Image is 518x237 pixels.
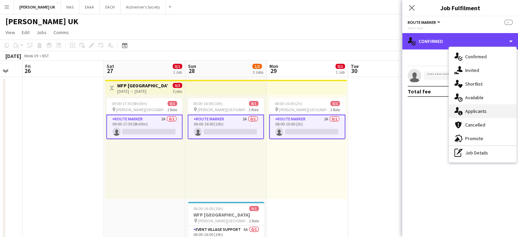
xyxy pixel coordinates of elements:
[79,0,100,14] button: EAAA
[116,107,167,112] span: [PERSON_NAME][GEOGRAPHIC_DATA]
[269,98,345,139] app-job-card: 08:00-10:00 (2h)0/1 [PERSON_NAME][GEOGRAPHIC_DATA]1 RoleRoute Marker2A0/108:00-10:00 (2h)
[53,29,69,35] span: Comms
[249,206,259,211] span: 0/1
[449,104,516,118] div: Applicants
[188,98,264,139] app-job-card: 06:00-16:00 (10h)0/1 [PERSON_NAME][GEOGRAPHIC_DATA]1 RoleRoute Marker2A0/106:00-16:00 (10h)
[51,28,72,37] a: Comms
[167,107,177,112] span: 1 Role
[24,67,31,75] span: 26
[249,107,258,112] span: 1 Role
[173,70,182,75] div: 1 Job
[3,28,18,37] a: View
[173,88,182,94] div: 3 jobs
[249,101,258,106] span: 0/1
[274,101,302,106] span: 08:00-10:00 (2h)
[14,0,61,14] button: [PERSON_NAME] UK
[336,70,345,75] div: 1 Job
[402,33,518,49] div: Confirmed
[188,212,264,218] h3: WFP [GEOGRAPHIC_DATA]
[402,3,518,12] h3: Job Fulfilment
[351,63,359,69] span: Tue
[449,118,516,132] div: Cancelled
[107,63,114,69] span: Sat
[22,29,30,35] span: Edit
[253,70,263,75] div: 3 Jobs
[408,20,441,25] button: Route Marker
[100,0,121,14] button: EACH
[449,146,516,160] div: Job Details
[173,64,182,69] span: 0/1
[22,53,40,58] span: Week 39
[193,101,223,106] span: 06:00-16:00 (10h)
[121,0,166,14] button: Alzheimer's Society
[249,218,259,223] span: 1 Role
[61,0,79,14] button: NAS
[504,20,513,25] span: --
[5,53,21,59] div: [DATE]
[449,132,516,145] div: Promote
[269,63,278,69] span: Mon
[408,20,436,25] span: Route Marker
[117,89,168,94] div: [DATE] → [DATE]
[279,107,330,112] span: [PERSON_NAME][GEOGRAPHIC_DATA]
[168,101,177,106] span: 0/1
[198,218,249,223] span: [PERSON_NAME][GEOGRAPHIC_DATA]
[330,101,340,106] span: 0/1
[449,77,516,91] div: Shortlist
[117,83,168,89] h3: WFP [GEOGRAPHIC_DATA]
[36,29,47,35] span: Jobs
[112,101,147,106] span: 09:00-17:30 (8h30m)
[330,107,340,112] span: 1 Role
[106,98,183,139] app-job-card: 09:00-17:30 (8h30m)0/1 [PERSON_NAME][GEOGRAPHIC_DATA]1 RoleRoute Marker2A0/109:00-17:30 (8h30m)
[173,83,182,88] span: 0/3
[188,63,196,69] span: Sun
[193,206,223,211] span: 06:00-16:00 (10h)
[19,28,32,37] a: Edit
[187,67,196,75] span: 28
[34,28,49,37] a: Jobs
[269,115,345,139] app-card-role: Route Marker2A0/108:00-10:00 (2h)
[252,64,262,69] span: 1/3
[408,25,513,30] div: --:-- - --:--
[106,115,183,139] app-card-role: Route Marker2A0/109:00-17:30 (8h30m)
[5,16,78,27] h1: [PERSON_NAME] UK
[198,107,249,112] span: [PERSON_NAME][GEOGRAPHIC_DATA]
[449,91,516,104] div: Available
[188,115,264,139] app-card-role: Route Marker2A0/106:00-16:00 (10h)
[449,63,516,77] div: Invited
[5,29,15,35] span: View
[268,67,278,75] span: 29
[350,67,359,75] span: 30
[42,53,49,58] div: BST
[335,64,345,69] span: 0/1
[408,88,431,95] div: Total fee
[449,50,516,63] div: Confirmed
[106,67,114,75] span: 27
[25,63,31,69] span: Fri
